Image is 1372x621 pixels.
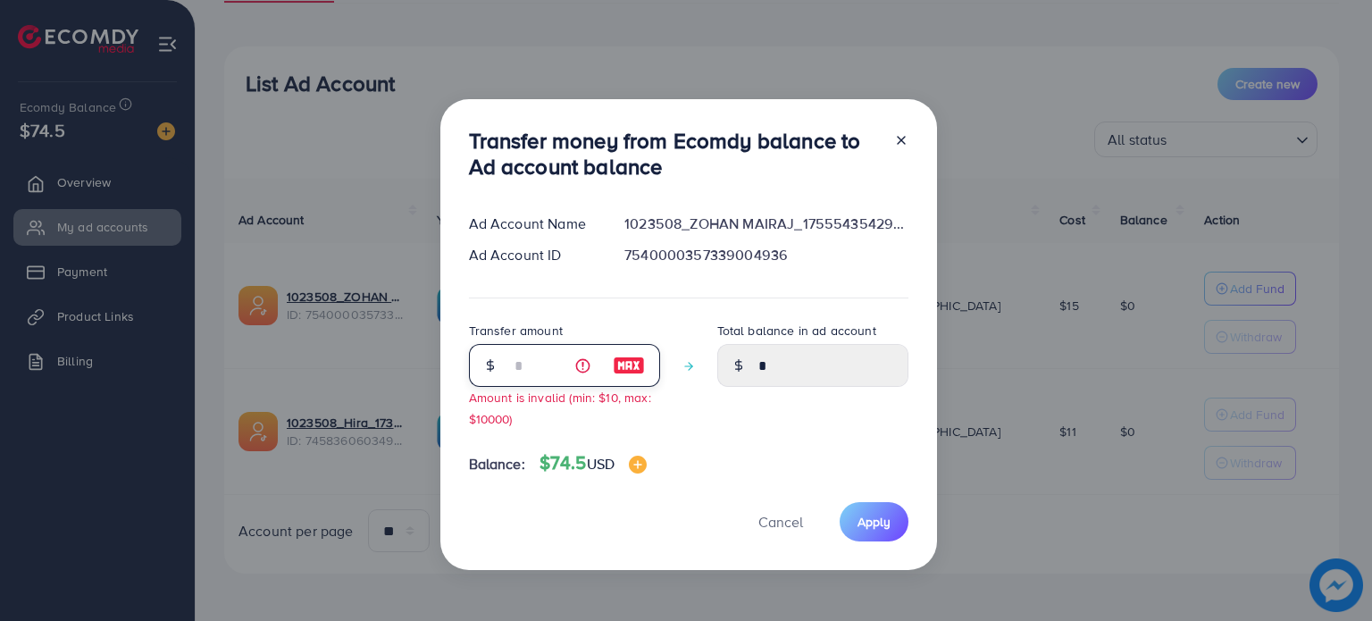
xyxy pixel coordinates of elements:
[610,214,922,234] div: 1023508_ZOHAN MAIRAJ_1755543542948
[736,502,825,541] button: Cancel
[613,355,645,376] img: image
[455,245,611,265] div: Ad Account ID
[840,502,908,541] button: Apply
[540,452,647,474] h4: $74.5
[857,513,891,531] span: Apply
[455,214,611,234] div: Ad Account Name
[610,245,922,265] div: 7540000357339004936
[469,389,651,426] small: Amount is invalid (min: $10, max: $10000)
[469,128,880,180] h3: Transfer money from Ecomdy balance to Ad account balance
[469,454,525,474] span: Balance:
[758,512,803,532] span: Cancel
[469,322,563,340] label: Transfer amount
[587,454,615,474] span: USD
[629,456,647,474] img: image
[717,322,876,340] label: Total balance in ad account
